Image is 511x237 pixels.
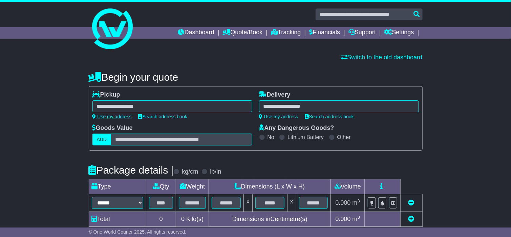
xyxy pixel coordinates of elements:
[259,91,291,99] label: Delivery
[178,27,214,39] a: Dashboard
[89,179,146,194] td: Type
[243,194,252,212] td: x
[92,124,133,132] label: Goods Value
[89,164,174,176] h4: Package details |
[89,212,146,227] td: Total
[209,212,331,227] td: Dimensions in Centimetre(s)
[358,198,360,203] sup: 3
[182,168,198,176] label: kg/cm
[358,215,360,220] sup: 3
[287,194,296,212] td: x
[259,114,298,119] a: Use my address
[92,91,120,99] label: Pickup
[336,199,351,206] span: 0.000
[210,168,221,176] label: lb/in
[384,27,414,39] a: Settings
[209,179,331,194] td: Dimensions (L x W x H)
[337,134,351,140] label: Other
[176,212,209,227] td: Kilo(s)
[348,27,376,39] a: Support
[336,216,351,222] span: 0.000
[181,216,185,222] span: 0
[288,134,324,140] label: Lithium Battery
[305,114,354,119] a: Search address book
[92,114,132,119] a: Use my address
[89,229,187,235] span: © One World Courier 2025. All rights reserved.
[408,216,414,222] a: Add new item
[139,114,187,119] a: Search address book
[309,27,340,39] a: Financials
[92,134,111,145] label: AUD
[353,216,360,222] span: m
[146,212,176,227] td: 0
[146,179,176,194] td: Qty
[259,124,334,132] label: Any Dangerous Goods?
[271,27,301,39] a: Tracking
[353,199,360,206] span: m
[408,199,414,206] a: Remove this item
[341,54,422,61] a: Switch to the old dashboard
[331,179,365,194] td: Volume
[222,27,262,39] a: Quote/Book
[176,179,209,194] td: Weight
[268,134,274,140] label: No
[89,72,423,83] h4: Begin your quote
